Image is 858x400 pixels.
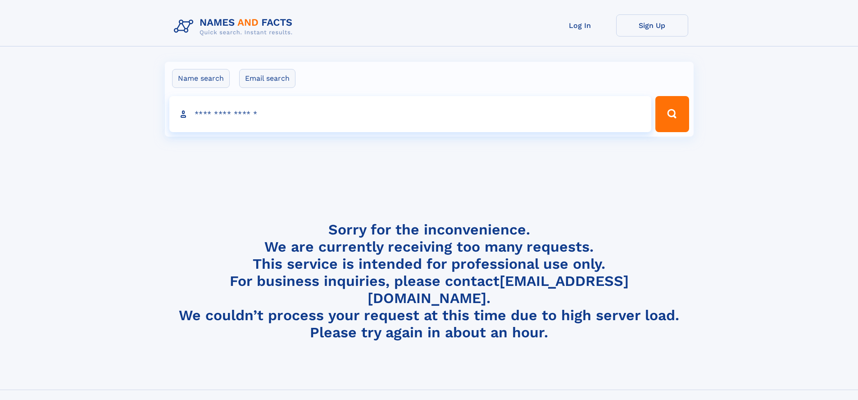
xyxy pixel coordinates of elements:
[616,14,688,37] a: Sign Up
[170,14,300,39] img: Logo Names and Facts
[239,69,295,88] label: Email search
[368,272,629,307] a: [EMAIL_ADDRESS][DOMAIN_NAME]
[172,69,230,88] label: Name search
[655,96,689,132] button: Search Button
[544,14,616,37] a: Log In
[169,96,652,132] input: search input
[170,221,688,341] h4: Sorry for the inconvenience. We are currently receiving too many requests. This service is intend...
